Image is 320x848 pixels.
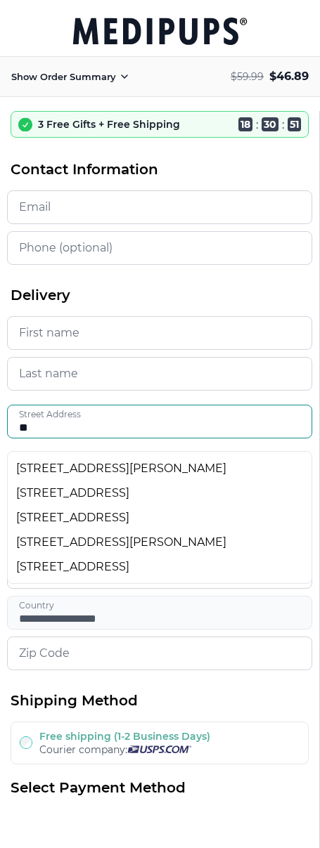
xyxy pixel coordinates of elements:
[11,809,309,837] iframe: Secure payment button frame
[11,160,158,179] span: Contact Information
[16,462,303,475] div: [STREET_ADDRESS][PERSON_NAME]
[262,117,279,131] span: 30
[16,511,303,524] div: [STREET_ADDRESS]
[282,118,284,131] span: :
[11,691,309,710] h2: Shipping Method
[16,535,303,549] div: [STREET_ADDRESS][PERSON_NAME]
[11,70,116,84] p: Show Order Summary
[16,560,303,573] div: [STREET_ADDRESS]
[16,486,303,500] div: [STREET_ADDRESS]
[39,743,127,756] span: Courier company:
[256,118,258,131] span: :
[127,745,191,753] img: Usps courier company
[11,286,70,305] span: Delivery
[11,778,309,797] h2: Select Payment Method
[231,70,264,83] span: $ 59.99
[38,118,180,131] p: 3 Free Gifts + Free Shipping
[238,117,252,131] span: 18
[269,70,309,83] span: $ 46.89
[288,117,301,131] span: 51
[39,730,210,743] label: Free shipping (1-2 Business Days)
